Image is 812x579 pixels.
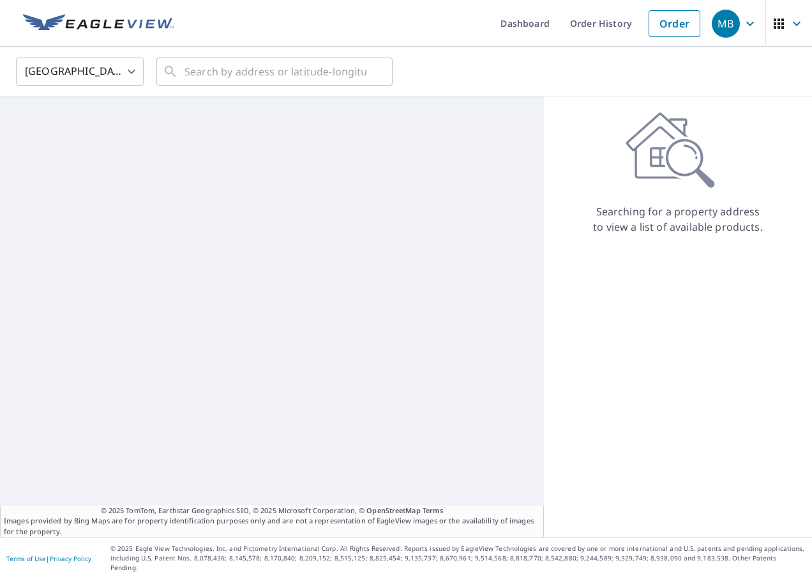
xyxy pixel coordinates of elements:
[423,506,444,515] a: Terms
[23,14,174,33] img: EV Logo
[366,506,420,515] a: OpenStreetMap
[16,54,144,89] div: [GEOGRAPHIC_DATA]
[101,506,444,516] span: © 2025 TomTom, Earthstar Geographics SIO, © 2025 Microsoft Corporation, ©
[50,554,91,563] a: Privacy Policy
[649,10,700,37] a: Order
[6,555,91,562] p: |
[6,554,46,563] a: Terms of Use
[592,204,763,235] p: Searching for a property address to view a list of available products.
[184,54,366,89] input: Search by address or latitude-longitude
[712,10,740,38] div: MB
[110,544,806,573] p: © 2025 Eagle View Technologies, Inc. and Pictometry International Corp. All Rights Reserved. Repo...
